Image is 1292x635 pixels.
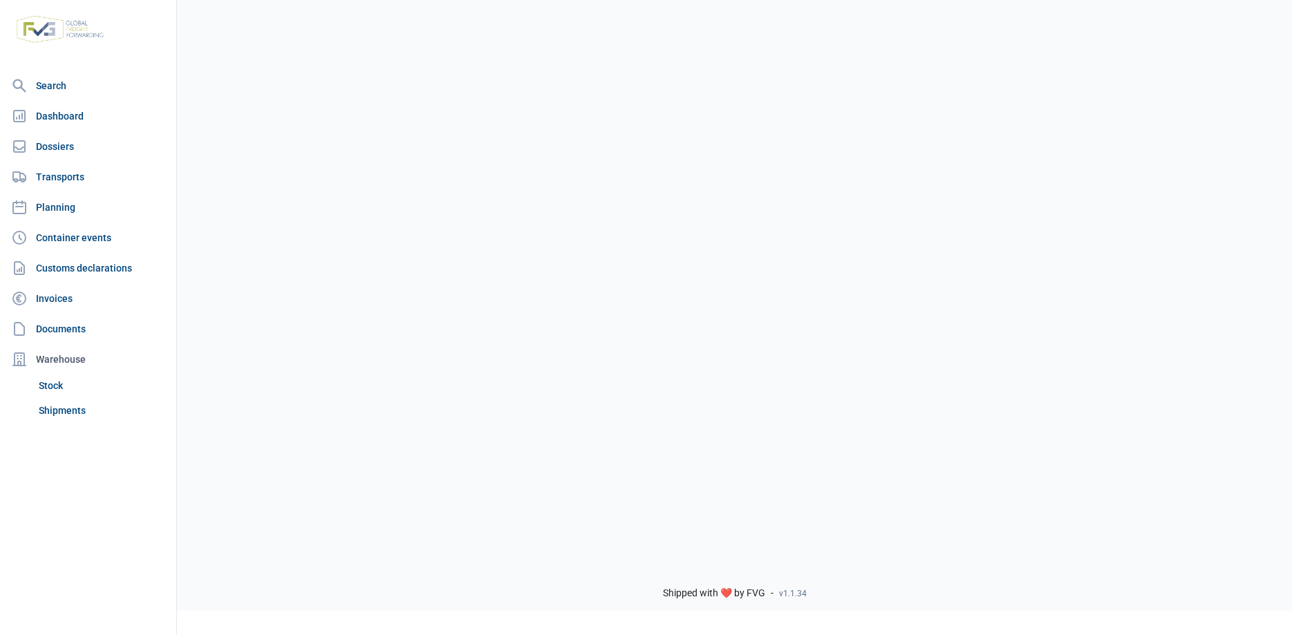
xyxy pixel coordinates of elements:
[6,72,171,99] a: Search
[6,345,171,373] div: Warehouse
[779,588,807,599] span: v1.1.34
[11,10,109,48] img: FVG - Global freight forwarding
[6,254,171,282] a: Customs declarations
[6,193,171,221] a: Planning
[33,373,171,398] a: Stock
[6,133,171,160] a: Dossiers
[771,587,774,600] span: -
[6,285,171,312] a: Invoices
[6,224,171,252] a: Container events
[663,587,765,600] span: Shipped with ❤️ by FVG
[6,102,171,130] a: Dashboard
[33,398,171,423] a: Shipments
[6,315,171,343] a: Documents
[6,163,171,191] a: Transports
